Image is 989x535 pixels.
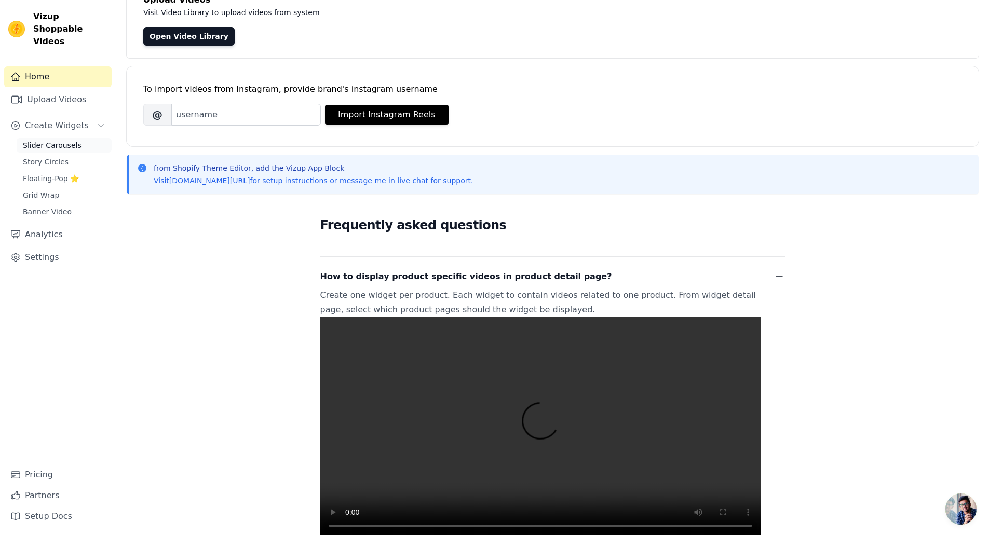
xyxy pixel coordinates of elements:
button: How to display product specific videos in product detail page? [320,269,785,284]
div: To import videos from Instagram, provide brand's instagram username [143,83,962,95]
button: Import Instagram Reels [325,105,449,125]
a: Upload Videos [4,89,112,110]
span: Grid Wrap [23,190,59,200]
a: Grid Wrap [17,188,112,202]
a: Slider Carousels [17,138,112,153]
a: [DOMAIN_NAME][URL] [169,176,250,185]
a: Story Circles [17,155,112,169]
a: Open Video Library [143,27,235,46]
a: Partners [4,485,112,506]
a: Pricing [4,464,112,485]
a: Banner Video [17,204,112,219]
div: Open chat [945,493,977,525]
p: Visit for setup instructions or message me in live chat for support. [154,175,473,186]
a: Analytics [4,224,112,245]
span: Create Widgets [25,119,89,132]
img: Vizup [8,21,25,37]
button: Create Widgets [4,115,112,136]
span: Vizup Shoppable Videos [33,10,107,48]
a: Setup Docs [4,506,112,527]
span: @ [143,104,171,126]
span: Story Circles [23,157,69,167]
span: Floating-Pop ⭐ [23,173,79,184]
span: Banner Video [23,207,72,217]
p: from Shopify Theme Editor, add the Vizup App Block [154,163,473,173]
h2: Frequently asked questions [320,215,785,236]
input: username [171,104,321,126]
span: Slider Carousels [23,140,82,150]
p: Visit Video Library to upload videos from system [143,6,608,19]
a: Home [4,66,112,87]
a: Floating-Pop ⭐ [17,171,112,186]
span: How to display product specific videos in product detail page? [320,269,612,284]
a: Settings [4,247,112,268]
